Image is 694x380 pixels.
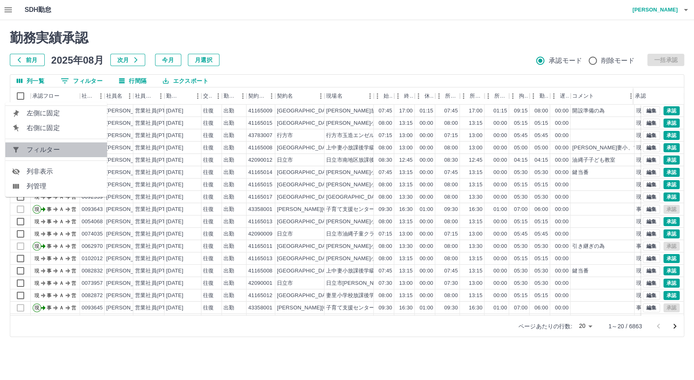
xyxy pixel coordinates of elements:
[643,279,660,288] button: 編集
[135,156,178,164] div: 営業社員(PT契約)
[555,156,568,164] div: 00:00
[514,181,527,189] div: 05:15
[555,144,568,152] div: 00:00
[469,193,482,201] div: 13:30
[166,193,183,201] div: [DATE]
[514,144,527,152] div: 05:00
[663,119,680,128] button: 承認
[572,169,588,176] div: 鍵当番
[399,156,413,164] div: 12:45
[420,119,433,127] div: 00:00
[277,181,333,189] div: [GEOGRAPHIC_DATA]
[571,87,635,105] div: コメント
[106,193,151,201] div: [PERSON_NAME]
[415,87,435,105] div: 休憩
[82,218,103,226] div: 0054068
[47,206,52,212] text: 事
[425,87,434,105] div: 休憩
[135,119,178,127] div: 営業社員(PT契約)
[379,132,392,140] div: 07:15
[534,181,548,189] div: 05:15
[514,218,527,226] div: 05:15
[203,156,214,164] div: 往復
[601,56,635,66] span: 削除モード
[549,56,582,66] span: 承認モード
[248,119,272,127] div: 41165015
[493,218,507,226] div: 00:00
[514,169,527,176] div: 05:30
[420,181,433,189] div: 00:00
[135,107,178,115] div: 営業社員(PT契約)
[166,107,183,115] div: [DATE]
[420,107,433,115] div: 01:15
[277,193,333,201] div: [GEOGRAPHIC_DATA]
[10,30,684,46] h2: 勤務実績承認
[420,144,433,152] div: 00:00
[326,206,407,213] div: 子育て支援センター「くりのこ」
[82,230,103,238] div: 0074035
[399,107,413,115] div: 17:00
[326,144,374,152] div: 上中妻小放課後学級
[435,87,460,105] div: 所定開始
[166,206,183,213] div: [DATE]
[539,87,548,105] div: 勤務
[224,144,234,152] div: 出勤
[156,75,215,87] button: エクスポート
[135,181,178,189] div: 営業社員(PT契約)
[663,217,680,226] button: 承認
[106,230,151,238] div: [PERSON_NAME]
[277,119,333,127] div: [GEOGRAPHIC_DATA]
[123,90,136,102] button: メニュー
[625,90,637,102] button: メニュー
[469,169,482,176] div: 13:15
[379,156,392,164] div: 08:30
[326,193,470,201] div: [GEOGRAPHIC_DATA][PERSON_NAME]小学校放課後学級
[106,144,151,152] div: [PERSON_NAME]
[493,193,507,201] div: 00:00
[636,206,679,213] div: 事務担当者承認待
[399,119,413,127] div: 13:15
[277,206,378,213] div: [PERSON_NAME][GEOGRAPHIC_DATA]
[248,144,272,152] div: 41165008
[379,144,392,152] div: 08:00
[106,119,151,127] div: [PERSON_NAME]
[444,206,458,213] div: 09:30
[10,54,45,66] button: 前月
[469,144,482,152] div: 13:00
[493,107,507,115] div: 01:15
[379,193,392,201] div: 08:00
[663,156,680,165] button: 承認
[324,87,374,105] div: 現場名
[32,87,59,105] div: 承認フロー
[248,132,272,140] div: 43783007
[643,131,660,140] button: 編集
[164,87,201,105] div: 勤務日
[643,156,660,165] button: 編集
[135,206,178,213] div: 営業社員(PT契約)
[555,218,568,226] div: 00:00
[663,266,680,275] button: 承認
[643,192,660,201] button: 編集
[203,181,214,189] div: 往復
[534,156,548,164] div: 04:15
[106,156,151,164] div: [PERSON_NAME]
[326,119,414,127] div: [PERSON_NAME]小学校放課後学級
[555,119,568,127] div: 00:00
[555,206,568,213] div: 00:00
[277,87,293,105] div: 契約名
[643,229,660,238] button: 編集
[203,144,214,152] div: 往復
[222,87,247,105] div: 勤務区分
[572,87,594,105] div: コメント
[399,193,413,201] div: 13:30
[643,119,660,128] button: 編集
[663,192,680,201] button: 承認
[326,87,342,105] div: 現場名
[469,156,482,164] div: 12:45
[80,87,105,105] div: 社員番号
[399,132,413,140] div: 13:00
[106,169,151,176] div: [PERSON_NAME]
[192,90,204,102] button: メニュー
[277,107,333,115] div: [GEOGRAPHIC_DATA]
[59,219,64,224] text: Ａ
